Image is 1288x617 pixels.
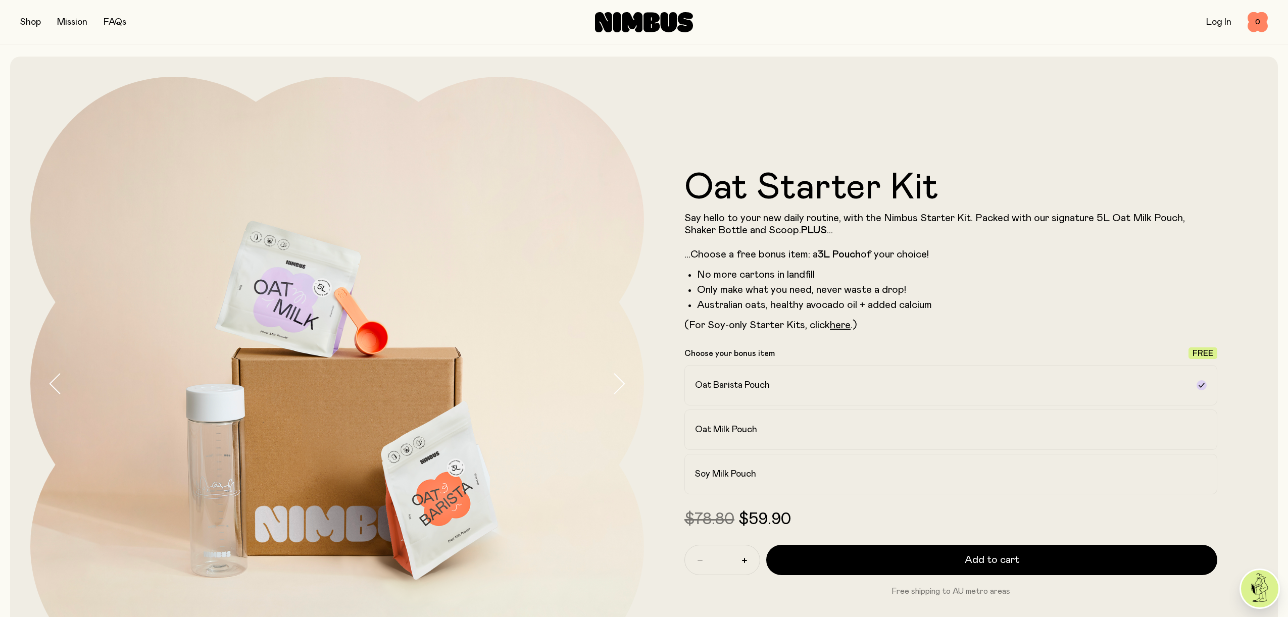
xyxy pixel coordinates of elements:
[684,511,734,528] span: $78.80
[1206,18,1231,27] a: Log In
[738,511,791,528] span: $59.90
[697,299,1217,311] li: Australian oats, healthy avocado oil + added calcium
[695,379,770,391] h2: Oat Barista Pouch
[965,553,1019,567] span: Add to cart
[801,225,827,235] strong: PLUS
[818,249,830,260] strong: 3L
[684,348,775,358] p: Choose your bonus item
[684,585,1217,597] p: Free shipping to AU metro areas
[684,319,1217,331] p: (For Soy-only Starter Kits, click .)
[684,212,1217,261] p: Say hello to your new daily routine, with the Nimbus Starter Kit. Packed with our signature 5L Oa...
[832,249,861,260] strong: Pouch
[695,468,756,480] h2: Soy Milk Pouch
[766,545,1217,575] button: Add to cart
[1248,12,1268,32] button: 0
[1241,570,1278,607] img: agent
[697,269,1217,281] li: No more cartons in landfill
[697,284,1217,296] li: Only make what you need, never waste a drop!
[684,170,1217,206] h1: Oat Starter Kit
[1193,349,1213,357] span: Free
[104,18,126,27] a: FAQs
[695,424,757,436] h2: Oat Milk Pouch
[57,18,87,27] a: Mission
[830,320,851,330] a: here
